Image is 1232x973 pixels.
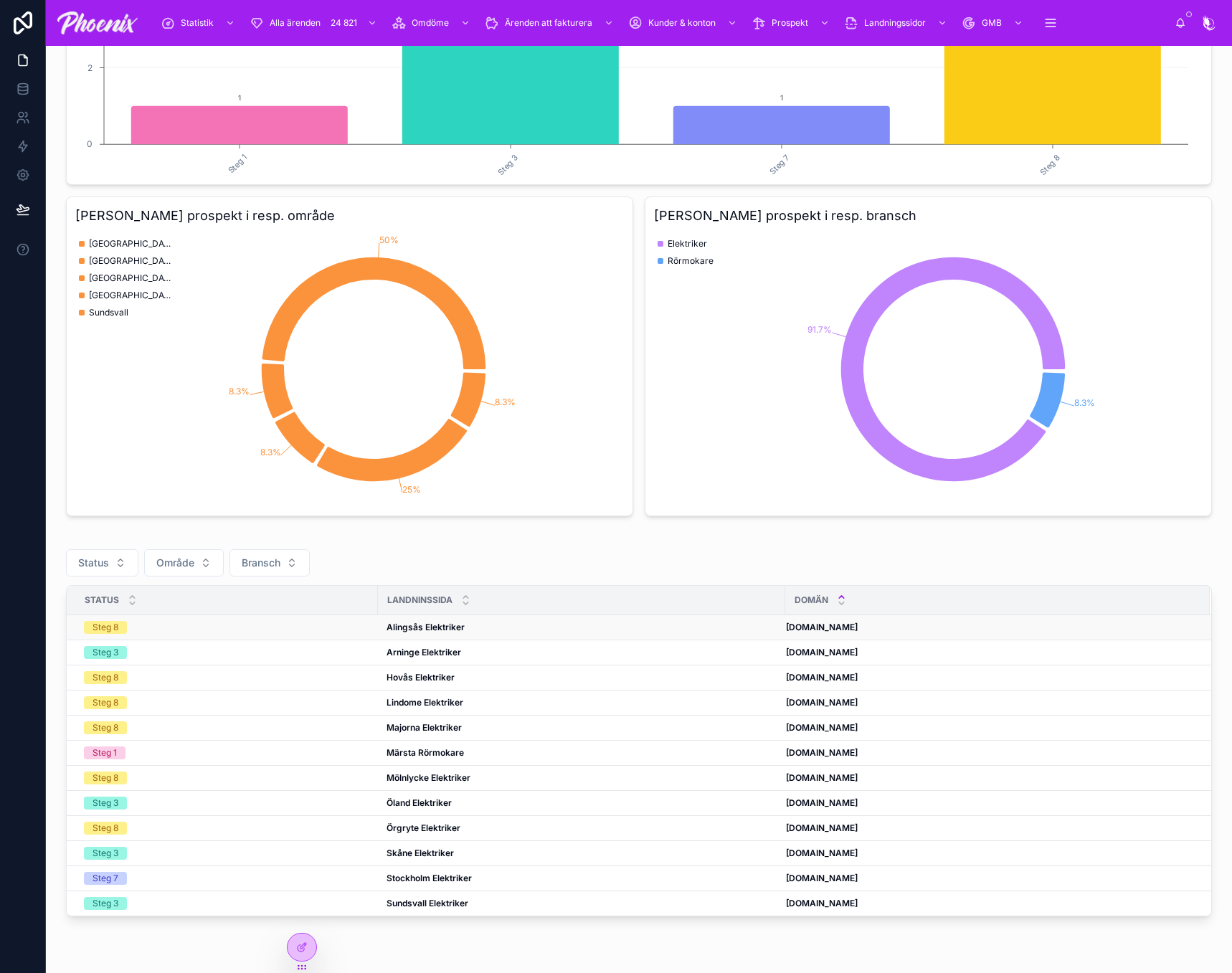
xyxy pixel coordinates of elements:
strong: [DOMAIN_NAME] [786,898,858,908]
span: Ärenden att fakturera [505,17,592,29]
strong: Märsta Rörmokare [387,747,464,758]
tspan: 25% [402,484,421,495]
span: Status [78,556,109,570]
tspan: 0 [87,138,93,149]
strong: Örgryte Elektriker [387,822,460,833]
div: chart [654,232,1203,507]
a: Lindome Elektriker [387,697,777,708]
button: Select Button [144,549,224,576]
strong: [DOMAIN_NAME] [786,822,858,833]
a: [DOMAIN_NAME] [786,647,1193,658]
text: 1 [238,93,241,102]
span: Rörmokare [668,255,714,267]
span: Bransch [242,556,280,570]
span: Omdöme [412,17,449,29]
a: GMB [957,10,1030,36]
span: [GEOGRAPHIC_DATA] [89,290,175,301]
a: [DOMAIN_NAME] [786,672,1193,683]
a: Omdöme [387,10,478,36]
a: [DOMAIN_NAME] [786,848,1193,859]
a: Mölnlycke Elektriker [387,772,777,784]
a: Majorna Elektriker [387,722,777,734]
div: Steg 3 [93,646,118,659]
div: scrollable content [149,7,1175,39]
a: Ärenden att fakturera [480,10,621,36]
a: Statistik [156,10,242,36]
strong: Alingsås Elektriker [387,622,465,632]
strong: Skåne Elektriker [387,848,454,858]
a: Örgryte Elektriker [387,822,777,834]
tspan: 8.3% [495,397,516,407]
strong: [DOMAIN_NAME] [786,722,858,733]
strong: [DOMAIN_NAME] [786,797,858,808]
tspan: 8.3% [260,447,281,457]
span: status [85,594,119,606]
span: Alla ärenden [270,17,321,29]
a: Steg 8 [84,822,369,835]
tspan: 2 [87,62,93,73]
tspan: 91.7% [807,324,832,335]
a: [DOMAIN_NAME] [786,898,1193,909]
div: chart [75,232,624,507]
strong: [DOMAIN_NAME] [786,622,858,632]
tspan: 50% [379,234,399,245]
a: [DOMAIN_NAME] [786,622,1193,633]
span: Statistik [181,17,214,29]
a: Prospekt [747,10,837,36]
a: Kunder & konton [624,10,744,36]
img: App logo [57,11,138,34]
tspan: 8.3% [1074,397,1095,408]
div: Steg 1 [93,746,117,759]
a: Landningssidor [840,10,954,36]
span: [GEOGRAPHIC_DATA] [89,238,175,250]
span: GMB [982,17,1002,29]
a: [DOMAIN_NAME] [786,797,1193,809]
strong: [DOMAIN_NAME] [786,747,858,758]
text: Steg 3 [496,153,520,177]
button: Select Button [229,549,310,576]
strong: [DOMAIN_NAME] [786,772,858,783]
strong: [DOMAIN_NAME] [786,672,858,683]
span: domän [795,594,828,606]
strong: [DOMAIN_NAME] [786,697,858,708]
span: Elektriker [668,238,707,250]
a: Steg 8 [84,621,369,634]
div: Steg 8 [93,822,118,835]
div: Steg 3 [93,847,118,860]
strong: Majorna Elektriker [387,722,462,733]
span: Landningssidor [864,17,926,29]
a: Alingsås Elektriker [387,622,777,633]
span: Prospekt [772,17,808,29]
a: Alla ärenden24 821 [245,10,384,36]
button: Select Button [66,549,138,576]
a: Steg 3 [84,797,369,810]
strong: Stockholm Elektriker [387,873,472,883]
h3: [PERSON_NAME] prospekt i resp. bransch [654,206,1203,226]
a: Stockholm Elektriker [387,873,777,884]
div: Steg 8 [93,721,118,734]
h3: [PERSON_NAME] prospekt i resp. område [75,206,624,226]
a: Steg 8 [84,721,369,734]
a: [DOMAIN_NAME] [786,822,1193,834]
a: [DOMAIN_NAME] [786,772,1193,784]
a: Sundsvall Elektriker [387,898,777,909]
div: Steg 8 [93,696,118,709]
strong: [DOMAIN_NAME] [786,873,858,883]
text: 1 [780,93,783,102]
div: 24 821 [326,14,361,32]
strong: [DOMAIN_NAME] [786,848,858,858]
strong: Öland Elektriker [387,797,452,808]
a: [DOMAIN_NAME] [786,873,1193,884]
strong: Lindome Elektriker [387,697,463,708]
span: [GEOGRAPHIC_DATA] [89,272,175,284]
div: Steg 3 [93,897,118,910]
div: Steg 3 [93,797,118,810]
strong: Mölnlycke Elektriker [387,772,470,783]
a: Öland Elektriker [387,797,777,809]
a: [DOMAIN_NAME] [786,697,1193,708]
div: Steg 8 [93,671,118,684]
a: Skåne Elektriker [387,848,777,859]
a: [DOMAIN_NAME] [786,722,1193,734]
span: Kunder & konton [648,17,716,29]
strong: [DOMAIN_NAME] [786,647,858,658]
